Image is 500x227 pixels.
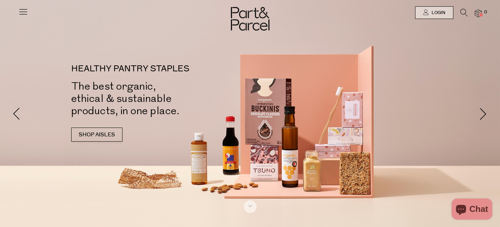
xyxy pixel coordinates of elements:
p: HEALTHY PANTRY STAPLES [71,65,261,73]
span: Login [430,10,445,16]
img: Part&Parcel [231,7,269,31]
a: 0 [475,9,482,17]
inbox-online-store-chat: Shopify online store chat [449,199,494,221]
a: Login [415,6,453,19]
a: SHOP AISLES [71,128,122,142]
span: 0 [482,9,489,15]
h2: The best organic, ethical & sustainable products, in one place. [71,80,261,117]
